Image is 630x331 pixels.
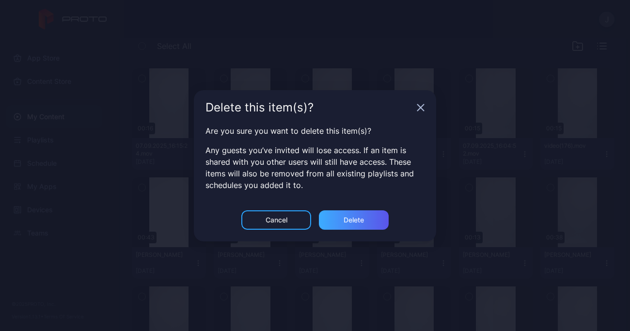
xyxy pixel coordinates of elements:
[319,210,389,230] button: Delete
[205,102,413,113] div: Delete this item(s)?
[241,210,311,230] button: Cancel
[344,216,364,224] div: Delete
[266,216,287,224] div: Cancel
[205,125,425,137] p: Are you sure you want to delete this item(s)?
[205,144,425,191] p: Any guests you’ve invited will lose access. If an item is shared with you other users will still ...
